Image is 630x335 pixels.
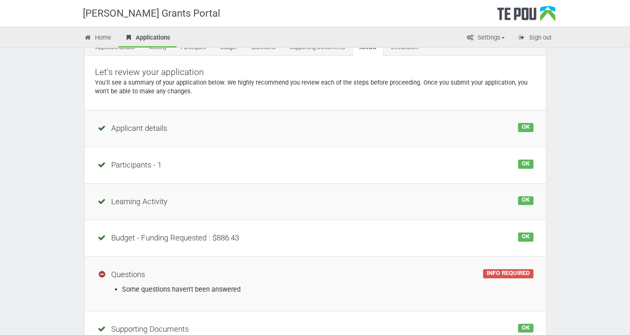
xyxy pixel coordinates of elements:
a: Review [353,40,383,56]
a: Applicant details [89,40,142,56]
li: Some questions haven't been answered [122,285,533,294]
div: OK [518,123,533,132]
a: Participant [174,40,213,56]
a: Declaration [384,40,425,56]
div: OK [518,324,533,333]
a: Questions [244,40,282,56]
div: Questions [97,269,533,280]
p: Let's review your application [95,66,535,78]
div: Supporting Documents [97,324,533,335]
div: Learning Activity [97,196,533,207]
a: Activity [142,40,173,56]
div: OK [518,232,533,242]
a: Budget [214,40,244,56]
a: Settings [460,29,511,47]
div: INFO REQUIRED [483,269,533,278]
div: Budget - Funding Requested : $886.43 [97,232,533,244]
p: You'll see a summary of your application below. We highly recommend you review each of the steps ... [95,78,535,95]
div: Te Pou Logo [497,6,555,27]
div: Applicant details [97,123,533,134]
a: Sign out [512,29,558,47]
div: Participants - 1 [97,160,533,171]
div: OK [518,196,533,205]
div: OK [518,160,533,169]
a: Supporting Documents [283,40,352,56]
a: Home [78,29,118,47]
a: Applications [118,29,177,47]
